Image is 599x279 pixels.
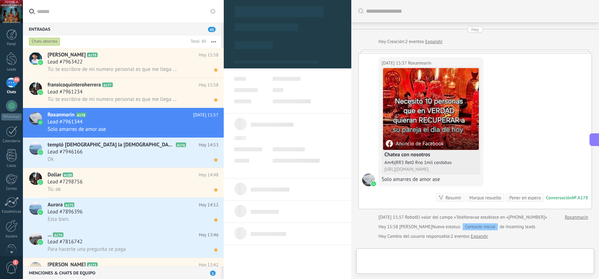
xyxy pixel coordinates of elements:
span: 43 [208,27,216,32]
div: Marque resuelto [469,194,501,201]
div: Cambio del usuario responsable: [378,233,488,240]
span: 1 [13,260,18,265]
div: Chats abiertos [29,37,60,46]
span: Lead #7961344 [48,119,82,126]
span: 2 eventos [405,38,424,45]
span: 2 eventos [451,233,469,240]
img: icon [38,150,43,155]
span: Roxanmarin [362,174,375,186]
img: icon [38,180,43,185]
span: Roxanmarin [48,111,75,119]
span: Lead #7961234 [48,89,82,96]
a: Roxanmarin [565,214,588,221]
div: Creación: [378,38,443,45]
span: Lead #7298756 [48,178,82,186]
span: Tú: te escribire de mi numero personal es que me llega mucha gente aqui [48,96,180,103]
a: avatariconRoxanmarinA178[DATE] 15:57Lead #7961344Solo amarres de amor ase [23,108,224,138]
div: Am4)(RR3 Ret0 Rno 1mil cordobas [384,160,477,165]
span: A179 [87,53,97,57]
span: A174 [53,232,63,237]
span: Para hacerte una pregunta se paga [48,246,126,253]
span: Robot [405,214,416,220]
span: [PERSON_NAME] [48,261,86,268]
span: Hoy 13:42 [199,261,218,268]
span: templó [DEMOGRAPHIC_DATA] la [DEMOGRAPHIC_DATA] [48,141,174,148]
img: icon [38,60,43,65]
div: Hoy [378,38,387,45]
img: icon [38,240,43,245]
div: Hoy 15:58 [378,223,399,230]
img: icon [38,210,43,215]
span: Hoy 14:53 [199,141,218,148]
span: Roxanmarin [408,60,431,67]
div: Contacto inicial [463,223,498,230]
h4: Chatea con nosotros [384,151,477,158]
span: [DATE] 15:57 [193,111,218,119]
span: Hoy 15:58 [199,81,218,89]
div: Correo [1,187,22,191]
a: avatariconfransicoquinteroherreraA177Hoy 15:58Lead #7961234Tú: te escribire de mi numero personal... [23,78,224,108]
span: Solo amarres de amor ase [48,126,106,133]
div: Leads [1,67,22,72]
a: Expandir [425,38,443,45]
span: A176 [176,142,186,147]
div: Listas [1,164,22,168]
div: Ajustes [1,234,22,239]
img: icon [38,90,43,95]
a: avataricon...A174Hoy 13:46Lead #7816742Para hacerte una pregunta se paga [23,228,224,257]
a: avatariconAuroraA175Hoy 14:12Lead #7896396Esta bien. [23,198,224,228]
a: Expandir [471,233,488,240]
img: icon [38,120,43,125]
div: Solo amarres de amor ase [382,176,480,183]
div: Estadísticas [1,210,22,214]
div: Conversación [546,195,572,201]
div: Calendario [1,139,22,144]
span: Lead #7946166 [48,148,82,156]
div: WhatsApp [1,114,21,120]
span: Nuevo estatus: [432,223,461,230]
span: 1 [210,271,216,276]
div: Resumir [445,194,461,201]
span: A173 [87,262,97,267]
span: A175 [64,202,74,207]
div: Chats [1,90,22,95]
div: Menciones & Chats de equipo [23,266,221,279]
span: Lead #7896396 [48,208,82,216]
div: Poner en espera [509,194,541,201]
a: Anuncio de FacebookChatea con nosotrosAm4)(RR3 Ret0 Rno 1mil cordobas[URL][DOMAIN_NAME] [383,68,479,173]
span: Tú: te escribire de mi numero personal es que me llega mucha gente aqui [48,66,180,73]
div: Hoy [471,26,479,33]
div: Total: 80 [188,38,206,45]
div: [DATE] 15:37 [382,60,408,67]
span: Tú: ok [48,186,61,193]
span: Hoy 14:12 [199,201,218,208]
span: Aurora [48,201,63,208]
a: avataricon[PERSON_NAME]A179Hoy 15:58Lead #7963422Tú: te escribire de mi numero personal es que me... [23,48,224,78]
span: A100 [63,172,73,177]
a: avatariconDollarA100Hoy 14:48Lead #7298756Tú: ok [23,168,224,198]
div: Panel [1,42,22,47]
span: se establece en «[PHONE_NUMBER]» [475,214,547,221]
div: Anuncio de Facebook [386,140,444,147]
a: avataricontempló [DEMOGRAPHIC_DATA] la [DEMOGRAPHIC_DATA]A176Hoy 14:53Lead #7946166Ok [23,138,224,168]
div: de Incoming leads [432,223,535,230]
span: El valor del campo «Teléfono» [416,214,475,221]
div: № A178 [572,195,588,201]
div: Entradas [23,23,221,35]
span: Dollar [48,171,61,178]
span: jesus hernandez [399,224,432,230]
span: fransicoquinteroherrera [48,81,101,89]
span: 44 [13,77,19,83]
span: Hoy 14:48 [199,171,218,178]
span: Lead #7963422 [48,59,82,66]
span: A177 [102,83,112,87]
img: waba.svg [371,181,376,186]
span: Esta bien. [48,216,69,223]
span: Hoy 15:58 [199,51,218,59]
span: Lead #7816742 [48,238,82,245]
div: [URL][DOMAIN_NAME] [384,166,477,172]
span: Ok [48,156,54,163]
span: Hoy 13:46 [199,231,218,238]
span: ... [48,231,51,238]
div: Hoy [378,233,387,240]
